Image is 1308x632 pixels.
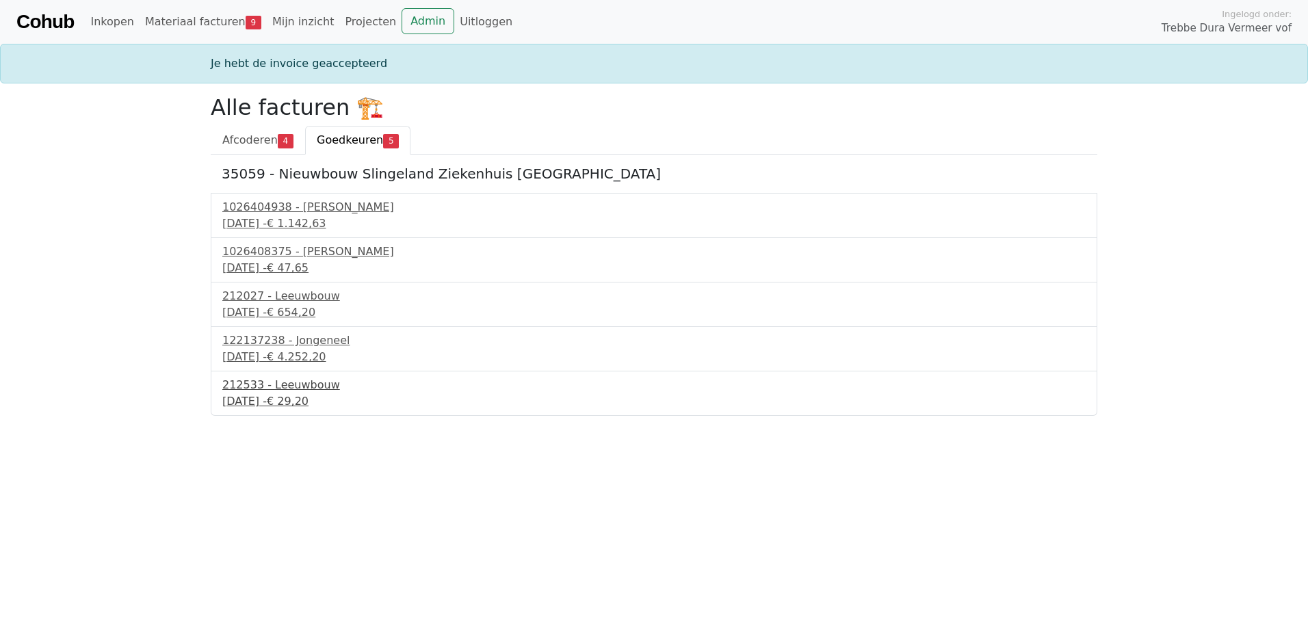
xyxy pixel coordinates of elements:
[267,8,340,36] a: Mijn inzicht
[1162,21,1292,36] span: Trebbe Dura Vermeer vof
[267,395,309,408] span: € 29,20
[317,133,383,146] span: Goedkeuren
[222,260,1086,276] div: [DATE] -
[222,243,1086,260] div: 1026408375 - [PERSON_NAME]
[222,243,1086,276] a: 1026408375 - [PERSON_NAME][DATE] -€ 47,65
[202,55,1106,72] div: Je hebt de invoice geaccepteerd
[222,199,1086,232] a: 1026404938 - [PERSON_NAME][DATE] -€ 1.142,63
[222,288,1086,304] div: 212027 - Leeuwbouw
[222,288,1086,321] a: 212027 - Leeuwbouw[DATE] -€ 654,20
[222,377,1086,393] div: 212533 - Leeuwbouw
[278,134,293,148] span: 4
[222,332,1086,365] a: 122137238 - Jongeneel[DATE] -€ 4.252,20
[211,94,1097,120] h2: Alle facturen 🏗️
[267,261,309,274] span: € 47,65
[222,199,1086,215] div: 1026404938 - [PERSON_NAME]
[222,166,1086,182] h5: 35059 - Nieuwbouw Slingeland Ziekenhuis [GEOGRAPHIC_DATA]
[222,133,278,146] span: Afcoderen
[140,8,267,36] a: Materiaal facturen9
[222,349,1086,365] div: [DATE] -
[267,306,315,319] span: € 654,20
[16,5,74,38] a: Cohub
[222,304,1086,321] div: [DATE] -
[383,134,399,148] span: 5
[402,8,454,34] a: Admin
[85,8,139,36] a: Inkopen
[211,126,305,155] a: Afcoderen4
[267,217,326,230] span: € 1.142,63
[305,126,410,155] a: Goedkeuren5
[246,16,261,29] span: 9
[454,8,518,36] a: Uitloggen
[222,377,1086,410] a: 212533 - Leeuwbouw[DATE] -€ 29,20
[1222,8,1292,21] span: Ingelogd onder:
[222,215,1086,232] div: [DATE] -
[222,393,1086,410] div: [DATE] -
[222,332,1086,349] div: 122137238 - Jongeneel
[267,350,326,363] span: € 4.252,20
[339,8,402,36] a: Projecten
